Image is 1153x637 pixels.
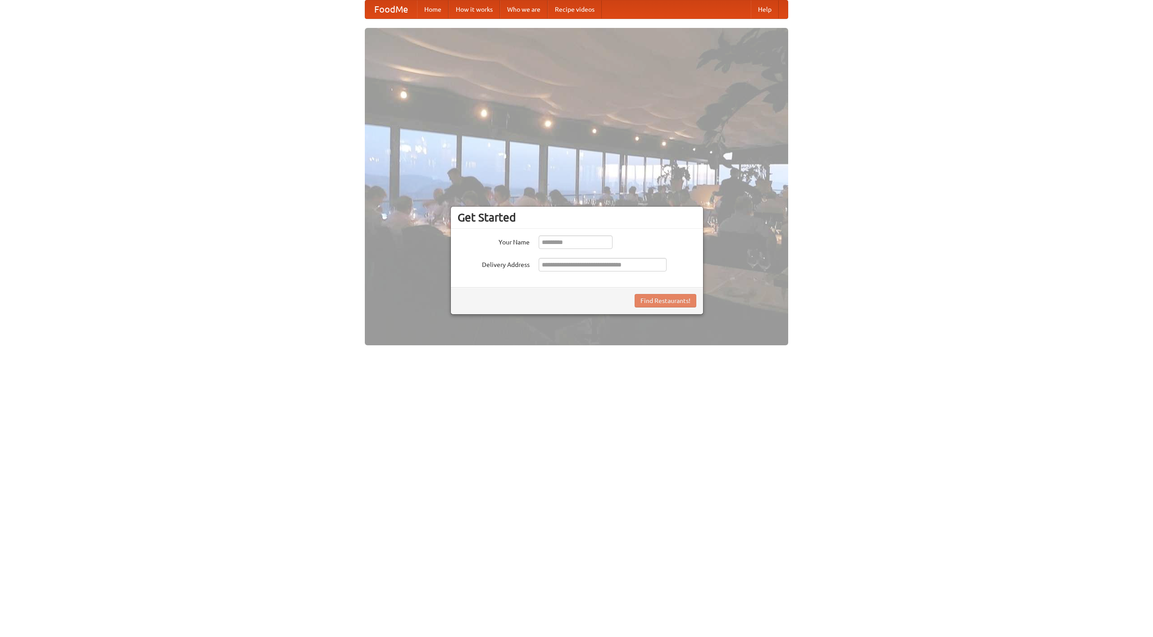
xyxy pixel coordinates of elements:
a: FoodMe [365,0,417,18]
button: Find Restaurants! [635,294,696,307]
a: Help [751,0,779,18]
a: Home [417,0,449,18]
label: Delivery Address [458,258,530,269]
a: How it works [449,0,500,18]
h3: Get Started [458,211,696,224]
a: Recipe videos [548,0,602,18]
label: Your Name [458,235,530,247]
a: Who we are [500,0,548,18]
